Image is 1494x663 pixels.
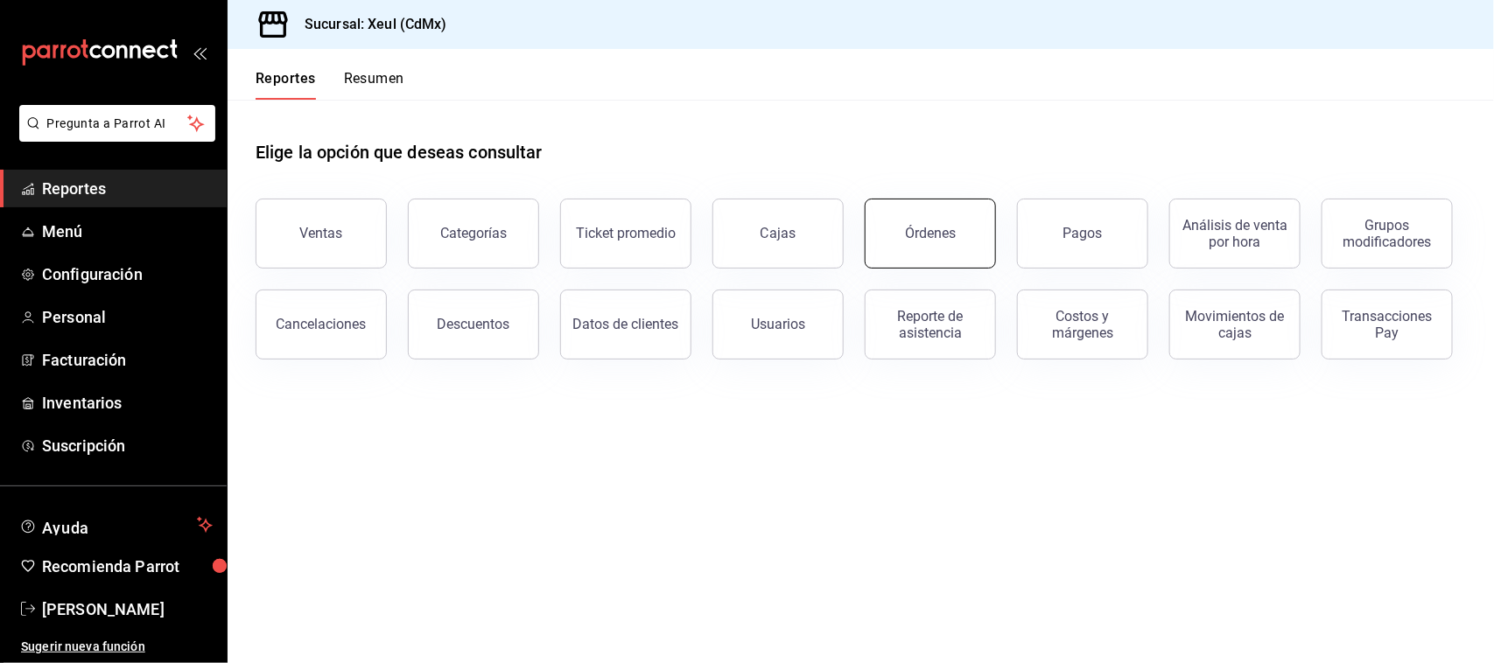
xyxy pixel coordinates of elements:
div: Transacciones Pay [1333,308,1441,341]
div: Cajas [761,223,796,244]
button: open_drawer_menu [193,45,207,59]
button: Categorías [408,199,539,269]
span: Personal [42,305,213,329]
a: Cajas [712,199,844,269]
div: Categorías [440,225,507,241]
span: Reportes [42,177,213,200]
div: Datos de clientes [573,316,679,332]
div: Ventas [300,225,343,241]
button: Ventas [256,199,387,269]
button: Pregunta a Parrot AI [19,105,215,142]
button: Resumen [344,70,404,100]
a: Pregunta a Parrot AI [12,127,215,145]
button: Movimientos de cajas [1169,290,1301,359]
button: Pagos [1017,199,1148,269]
button: Costos y márgenes [1017,290,1148,359]
span: Recomienda Parrot [42,555,213,578]
div: Descuentos [438,316,510,332]
button: Descuentos [408,290,539,359]
button: Datos de clientes [560,290,691,359]
span: Facturación [42,348,213,372]
span: Configuración [42,262,213,286]
button: Transacciones Pay [1322,290,1453,359]
button: Grupos modificadores [1322,199,1453,269]
span: Inventarios [42,391,213,415]
div: Ticket promedio [576,225,676,241]
span: Suscripción [42,434,213,457]
div: navigation tabs [256,70,404,100]
div: Pagos [1063,225,1103,241]
div: Análisis de venta por hora [1181,217,1289,250]
span: Menú [42,220,213,243]
h1: Elige la opción que deseas consultar [256,139,543,165]
div: Usuarios [751,316,805,332]
button: Usuarios [712,290,844,359]
div: Grupos modificadores [1333,217,1441,250]
span: Sugerir nueva función [21,638,213,656]
button: Ticket promedio [560,199,691,269]
span: Pregunta a Parrot AI [47,115,188,133]
div: Reporte de asistencia [876,308,985,341]
span: [PERSON_NAME] [42,597,213,621]
div: Cancelaciones [277,316,367,332]
button: Cancelaciones [256,290,387,359]
div: Órdenes [905,225,956,241]
span: Ayuda [42,514,190,535]
button: Análisis de venta por hora [1169,199,1301,269]
button: Órdenes [865,199,996,269]
div: Movimientos de cajas [1181,308,1289,341]
div: Costos y márgenes [1028,308,1137,341]
button: Reportes [256,70,316,100]
h3: Sucursal: Xeul (CdMx) [291,14,447,35]
button: Reporte de asistencia [865,290,996,359]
